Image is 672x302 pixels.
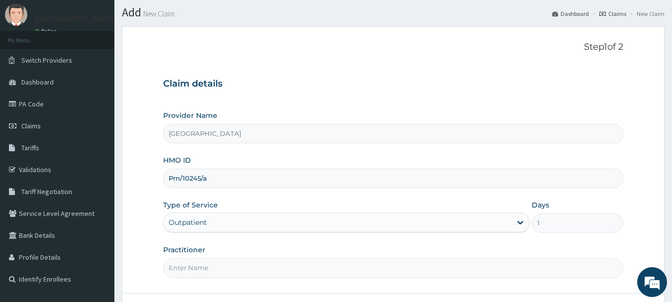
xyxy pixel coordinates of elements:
label: Days [532,200,549,210]
img: User Image [5,3,27,26]
p: [GEOGRAPHIC_DATA] [35,14,117,23]
div: Chat with us now [52,56,167,69]
h1: Add [122,6,665,19]
span: Tariffs [21,143,39,152]
h3: Claim details [163,79,624,90]
li: New Claim [627,9,665,18]
p: Step 1 of 2 [163,42,624,53]
a: Claims [599,9,626,18]
label: Practitioner [163,245,205,255]
input: Enter Name [163,258,624,278]
label: Provider Name [163,110,217,120]
a: Dashboard [552,9,589,18]
a: Online [35,28,59,35]
span: Dashboard [21,78,54,87]
span: Switch Providers [21,56,72,65]
textarea: Type your message and hit 'Enter' [5,199,190,233]
input: Enter HMO ID [163,169,624,188]
div: Outpatient [169,217,207,227]
label: HMO ID [163,155,191,165]
span: Tariff Negotiation [21,187,72,196]
img: d_794563401_company_1708531726252_794563401 [18,50,40,75]
label: Type of Service [163,200,218,210]
span: We're online! [58,89,137,189]
span: Claims [21,121,41,130]
div: Minimize live chat window [163,5,187,29]
small: New Claim [141,10,175,17]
